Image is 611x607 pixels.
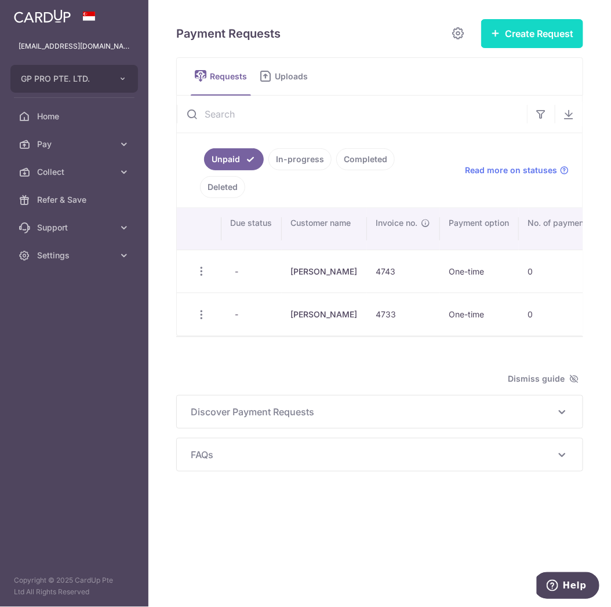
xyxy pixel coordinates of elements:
td: [PERSON_NAME] [282,292,367,335]
p: Discover Payment Requests [191,405,569,419]
span: Support [37,222,114,233]
iframe: Opens a widget where you can find more information [537,572,599,601]
span: Settings [37,250,114,261]
a: Requests [191,58,251,95]
th: Payment option [440,208,519,250]
span: Discover Payment Requests [191,405,555,419]
a: Read more on statuses [465,164,569,176]
button: GP PRO PTE. LTD. [10,65,138,93]
th: Customer name [282,208,367,250]
a: Completed [336,148,395,170]
span: Pay [37,138,114,150]
a: Deleted [200,176,245,198]
span: Invoice no. [376,217,418,229]
button: Create Request [481,19,583,48]
input: Search [177,96,527,133]
td: [PERSON_NAME] [282,250,367,292]
p: [EMAIL_ADDRESS][DOMAIN_NAME] [19,41,130,52]
span: GP PRO PTE. LTD. [21,73,107,85]
a: Unpaid [204,148,264,170]
td: 4743 [367,250,440,292]
span: Payment option [449,217,510,229]
a: In-progress [268,148,332,170]
span: Dismiss guide [508,372,579,386]
span: Uploads [275,71,316,82]
td: 4733 [367,292,440,335]
span: Read more on statuses [465,164,557,176]
span: Refer & Save [37,194,114,206]
p: FAQs [191,448,569,462]
span: Requests [210,71,251,82]
span: - [231,306,243,323]
th: Due status [221,208,282,250]
span: Home [37,111,114,122]
span: FAQs [191,448,555,462]
td: One-time [440,292,519,335]
span: Help [26,8,50,19]
td: One-time [440,250,519,292]
span: - [231,264,243,280]
span: Collect [37,166,114,178]
h5: Payment Requests [176,24,281,43]
a: Uploads [256,58,316,95]
img: CardUp [14,9,71,23]
th: Invoice no. [367,208,440,250]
